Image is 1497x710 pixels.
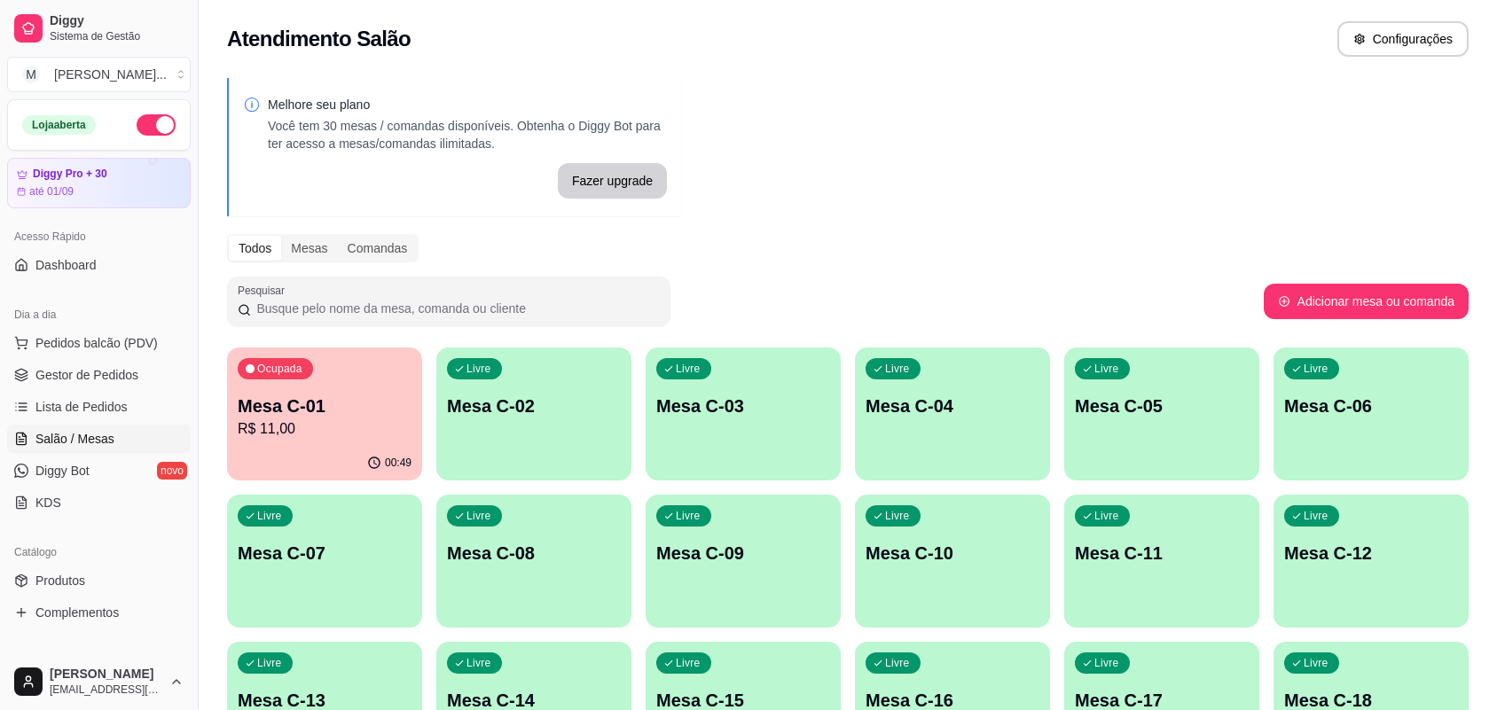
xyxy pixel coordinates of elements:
[1304,509,1328,523] p: Livre
[33,168,107,181] article: Diggy Pro + 30
[7,300,191,329] div: Dia a dia
[1284,394,1458,418] p: Mesa C-06
[1274,347,1469,480] button: LivreMesa C-06
[35,398,128,416] span: Lista de Pedidos
[385,456,411,470] p: 00:49
[257,362,302,376] p: Ocupada
[338,236,418,261] div: Comandas
[29,184,74,199] article: até 01/09
[466,362,491,376] p: Livre
[7,456,191,485] a: Diggy Botnovo
[646,495,841,628] button: LivreMesa C-09
[855,495,1050,628] button: LivreMesa C-10
[1094,509,1119,523] p: Livre
[7,7,191,50] a: DiggySistema de Gestão
[7,57,191,92] button: Select a team
[7,361,191,389] a: Gestor de Pedidos
[7,158,191,208] a: Diggy Pro + 30até 01/09
[50,683,162,697] span: [EMAIL_ADDRESS][DOMAIN_NAME]
[7,538,191,566] div: Catálogo
[436,495,631,628] button: LivreMesa C-08
[54,66,167,83] div: [PERSON_NAME] ...
[238,394,411,418] p: Mesa C-01
[1094,362,1119,376] p: Livre
[866,541,1039,566] p: Mesa C-10
[50,29,184,43] span: Sistema de Gestão
[227,495,422,628] button: LivreMesa C-07
[7,660,191,703] button: [PERSON_NAME][EMAIL_ADDRESS][DOMAIN_NAME]
[238,418,411,440] p: R$ 11,00
[1337,21,1469,57] button: Configurações
[436,347,631,480] button: LivreMesa C-02
[885,656,910,670] p: Livre
[137,114,176,136] button: Alterar Status
[1075,394,1249,418] p: Mesa C-05
[7,329,191,357] button: Pedidos balcão (PDV)
[1064,347,1259,480] button: LivreMesa C-05
[7,251,191,279] a: Dashboard
[466,509,491,523] p: Livre
[1304,362,1328,376] p: Livre
[35,256,97,274] span: Dashboard
[1274,495,1469,628] button: LivreMesa C-12
[885,509,910,523] p: Livre
[35,334,158,352] span: Pedidos balcão (PDV)
[447,541,621,566] p: Mesa C-08
[7,566,191,595] a: Produtos
[447,394,621,418] p: Mesa C-02
[35,430,114,448] span: Salão / Mesas
[646,347,841,480] button: LivreMesa C-03
[656,541,830,566] p: Mesa C-09
[1075,541,1249,566] p: Mesa C-11
[22,115,96,135] div: Loja aberta
[7,425,191,453] a: Salão / Mesas
[238,541,411,566] p: Mesa C-07
[22,66,40,83] span: M
[238,283,291,298] label: Pesquisar
[50,667,162,683] span: [PERSON_NAME]
[676,656,701,670] p: Livre
[35,604,119,621] span: Complementos
[268,96,667,113] p: Melhore seu plano
[251,300,660,317] input: Pesquisar
[35,494,61,511] span: KDS
[855,347,1050,480] button: LivreMesa C-04
[1064,495,1259,628] button: LivreMesa C-11
[268,117,667,152] p: Você tem 30 mesas / comandas disponíveis. Obtenha o Diggy Bot para ter acesso a mesas/comandas il...
[257,509,282,523] p: Livre
[7,393,191,421] a: Lista de Pedidos
[558,163,667,199] button: Fazer upgrade
[885,362,910,376] p: Livre
[656,394,830,418] p: Mesa C-03
[1284,541,1458,566] p: Mesa C-12
[1304,656,1328,670] p: Livre
[676,362,701,376] p: Livre
[257,656,282,670] p: Livre
[866,394,1039,418] p: Mesa C-04
[7,222,191,251] div: Acesso Rápido
[229,236,281,261] div: Todos
[35,572,85,589] span: Produtos
[7,488,191,517] a: KDS
[281,236,337,261] div: Mesas
[35,462,90,480] span: Diggy Bot
[50,13,184,29] span: Diggy
[227,25,411,53] h2: Atendimento Salão
[7,598,191,627] a: Complementos
[676,509,701,523] p: Livre
[227,347,422,480] button: OcupadaMesa C-01R$ 11,0000:49
[1094,656,1119,670] p: Livre
[1264,284,1469,319] button: Adicionar mesa ou comanda
[35,366,138,384] span: Gestor de Pedidos
[466,656,491,670] p: Livre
